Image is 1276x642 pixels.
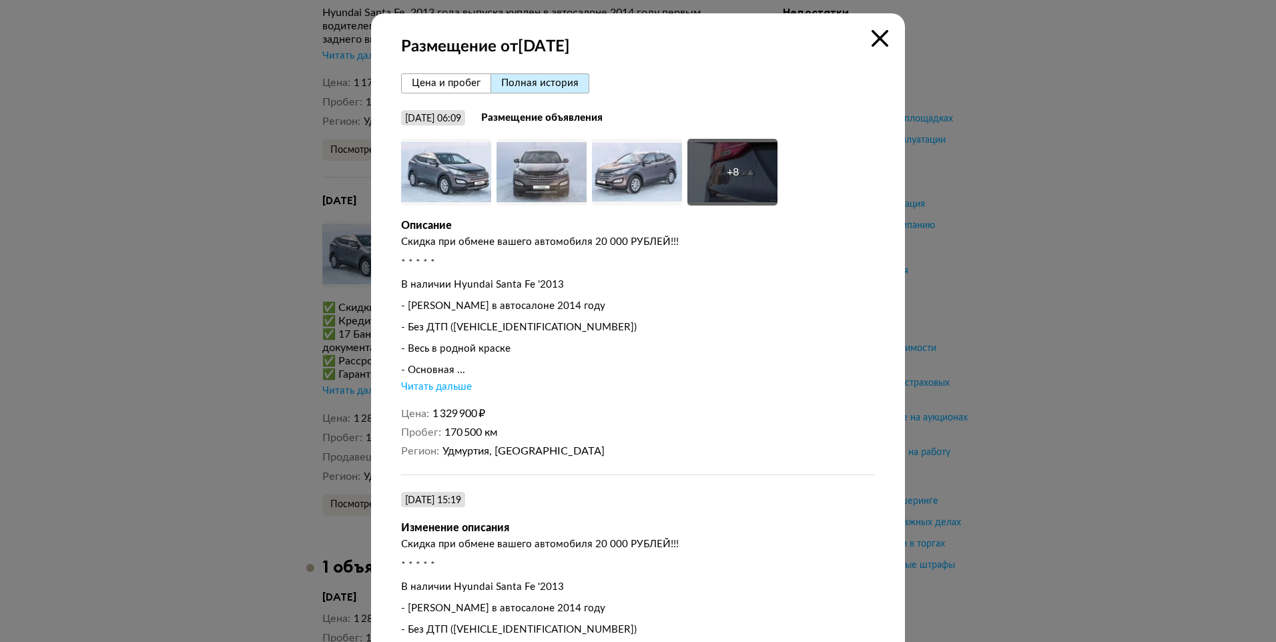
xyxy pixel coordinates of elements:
[401,364,875,377] div: - Основная ...
[401,538,875,551] div: Скидка при обмене вашего автомобиля 20 000 РУБЛЕЙ!!!
[491,73,589,93] button: Полная история
[444,426,876,439] dd: 170 500 км
[401,623,875,637] div: - Без ДТП ([VEHICLE_IDENTIFICATION_NUMBER])
[401,521,875,535] div: Изменение описания
[442,444,876,458] dd: Удмуртия, [GEOGRAPHIC_DATA]
[401,73,491,93] button: Цена и пробег
[501,78,579,88] span: Полная история
[401,380,472,394] div: Читать дальше
[497,139,587,206] img: Car Photo
[401,139,491,206] img: Car Photo
[432,408,485,419] span: 1 329 900 ₽
[401,300,875,313] div: - [PERSON_NAME] в автосалоне 2014 году
[401,219,875,232] div: Описание
[592,139,682,206] img: Car Photo
[481,111,603,125] strong: Размещение объявления
[405,495,461,507] div: [DATE] 15:19
[401,581,875,594] div: В наличии Hyundai Santa Fe '2013
[412,78,481,88] span: Цена и пробег
[401,407,429,420] dt: Цена
[401,342,875,356] div: - Весь в родной краске
[401,236,875,249] div: Скидка при обмене вашего автомобиля 20 000 РУБЛЕЙ!!!
[405,113,461,125] div: [DATE] 06:09
[401,278,875,292] div: В наличии Hyundai Santa Fe '2013
[401,444,439,458] dt: Регион
[727,166,739,179] div: + 8
[401,602,875,615] div: - [PERSON_NAME] в автосалоне 2014 году
[401,321,875,334] div: - Без ДТП ([VEHICLE_IDENTIFICATION_NUMBER])
[401,426,441,439] dt: Пробег
[401,37,875,57] strong: Размещение от [DATE]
